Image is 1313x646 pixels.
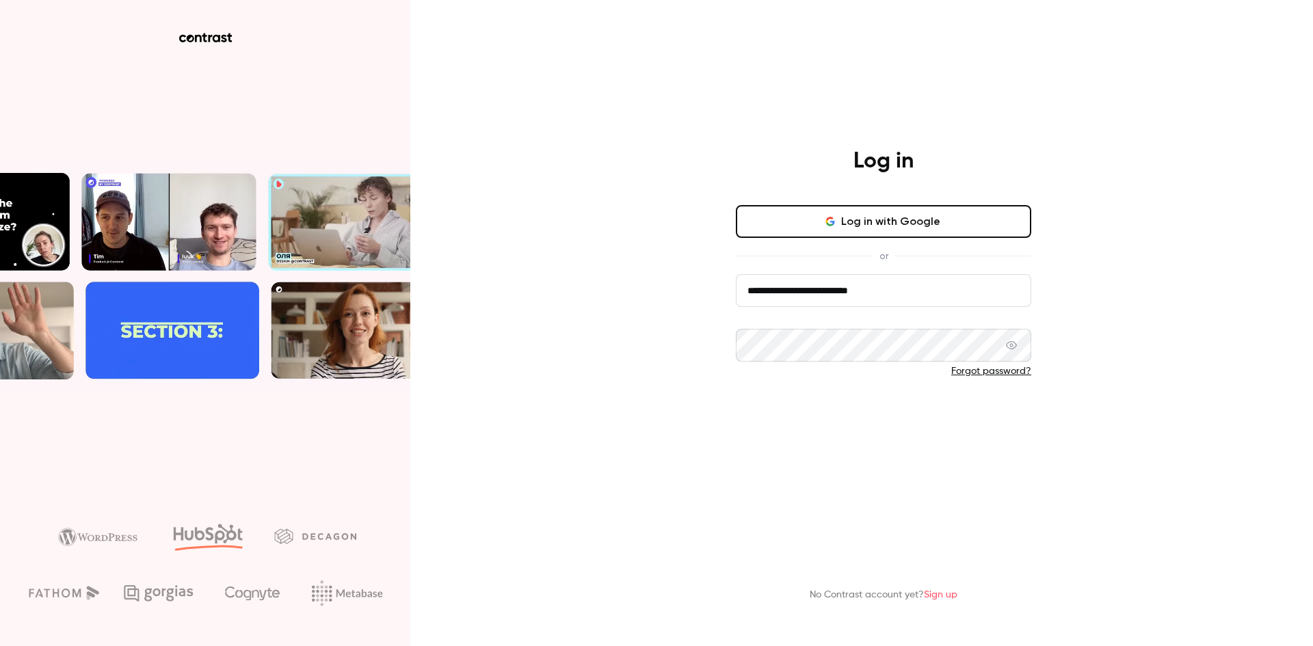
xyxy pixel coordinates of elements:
[736,400,1031,433] button: Log in
[853,148,914,175] h4: Log in
[274,528,356,543] img: decagon
[873,249,895,263] span: or
[736,205,1031,238] button: Log in with Google
[951,366,1031,376] a: Forgot password?
[924,590,957,600] a: Sign up
[810,588,957,602] p: No Contrast account yet?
